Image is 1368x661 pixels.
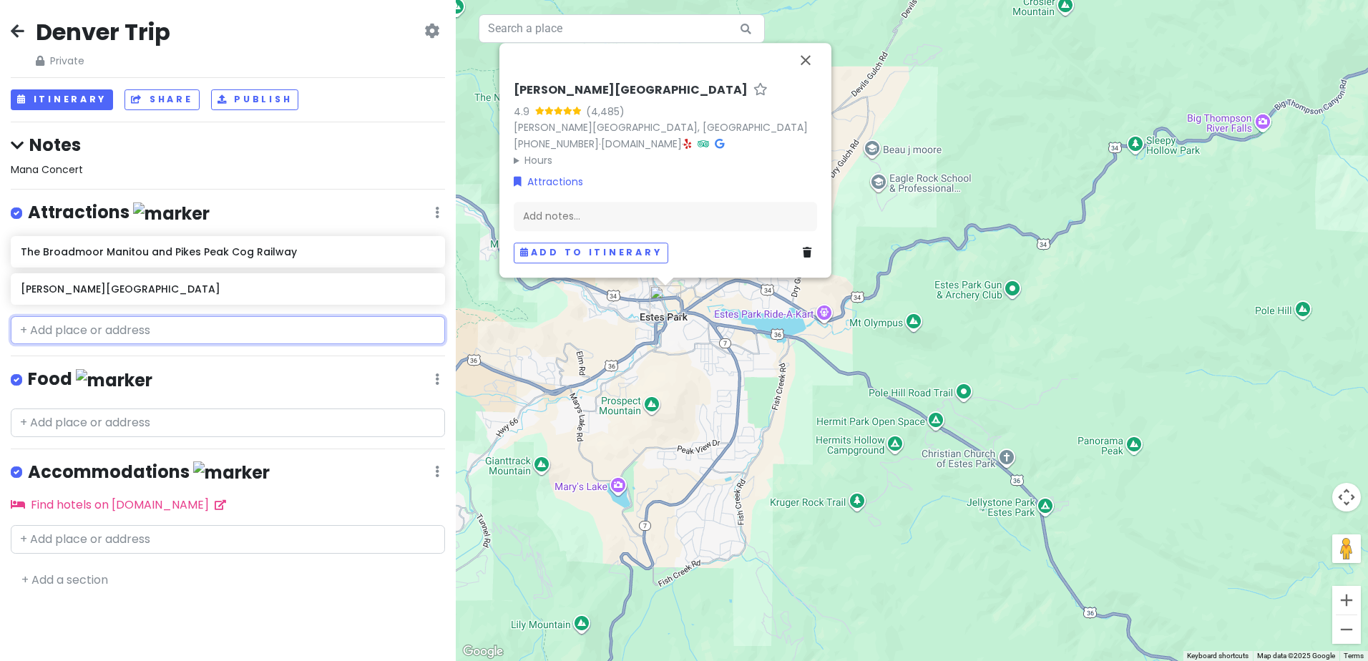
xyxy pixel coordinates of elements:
span: Map data ©2025 Google [1257,652,1335,660]
button: Zoom out [1332,615,1361,644]
h4: Food [28,368,152,391]
img: marker [133,202,210,225]
div: Estes Park [644,280,687,323]
a: [DOMAIN_NAME] [601,137,682,151]
span: Private [36,53,170,69]
button: Close [788,43,823,77]
div: (4,485) [586,104,625,119]
h6: The Broadmoor Manitou and Pikes Peak Cog Railway [21,245,435,258]
button: Itinerary [11,89,113,110]
input: + Add place or address [11,408,445,437]
button: Zoom in [1332,586,1361,615]
h6: [PERSON_NAME][GEOGRAPHIC_DATA] [514,83,748,98]
div: Add notes... [514,202,817,232]
a: Open this area in Google Maps (opens a new window) [459,642,507,661]
input: Search a place [479,14,765,43]
h4: Notes [11,134,445,156]
button: Drag Pegman onto the map to open Street View [1332,534,1361,563]
a: Attractions [514,174,583,190]
i: Tripadvisor [698,139,709,149]
a: + Add a section [21,572,108,588]
span: Mana Concert [11,162,83,177]
input: + Add place or address [11,316,445,345]
h4: Attractions [28,201,210,225]
img: marker [193,461,270,484]
button: Keyboard shortcuts [1187,651,1249,661]
button: Publish [211,89,299,110]
h2: Denver Trip [36,17,170,47]
img: Google [459,642,507,661]
a: Star place [753,83,768,98]
input: + Add place or address [11,525,445,554]
h6: [PERSON_NAME][GEOGRAPHIC_DATA] [21,283,435,295]
button: Map camera controls [1332,483,1361,511]
button: Share [124,89,199,110]
a: Delete place [803,245,817,261]
a: [PERSON_NAME][GEOGRAPHIC_DATA], [GEOGRAPHIC_DATA] [514,120,808,134]
a: [PHONE_NUMBER] [514,137,599,151]
i: Google Maps [715,139,724,149]
div: 4.9 [514,104,535,119]
h4: Accommodations [28,461,270,484]
img: marker [76,369,152,391]
div: · · [514,83,817,168]
a: Find hotels on [DOMAIN_NAME] [11,496,226,513]
a: Terms (opens in new tab) [1344,652,1364,660]
summary: Hours [514,152,817,168]
button: Add to itinerary [514,243,668,263]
